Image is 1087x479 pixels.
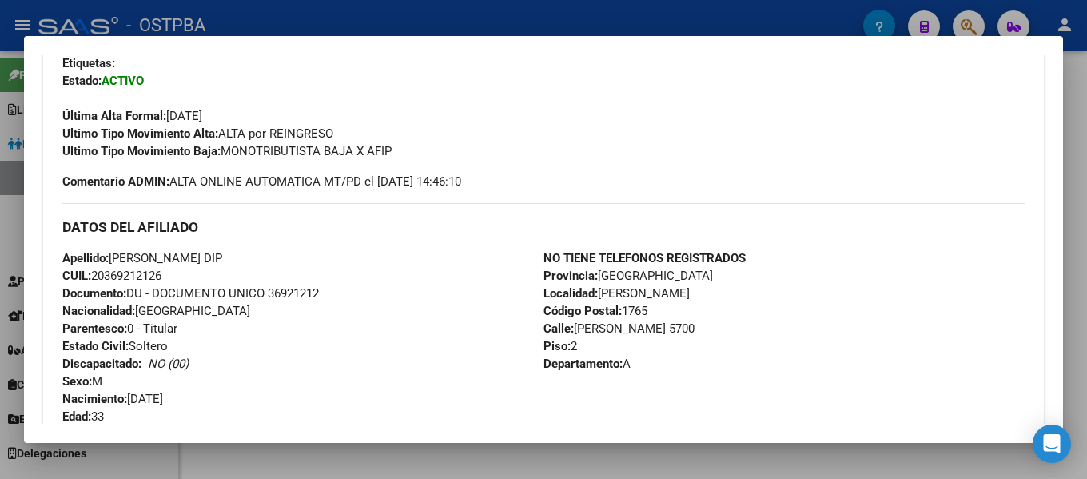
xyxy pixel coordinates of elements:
strong: Estado Civil: [62,339,129,353]
span: [DATE] [62,109,202,123]
strong: Calle: [543,321,574,336]
strong: Apellido: [62,251,109,265]
div: Open Intercom Messenger [1033,425,1071,463]
strong: Estado: [62,74,102,88]
strong: Código Postal: [543,304,622,318]
strong: Localidad: [543,286,598,301]
strong: Etiquetas: [62,56,115,70]
strong: CUIL: [62,269,91,283]
strong: Piso: [543,339,571,353]
strong: Edad: [62,409,91,424]
strong: Provincia: [543,269,598,283]
span: 33 [62,409,104,424]
strong: Discapacitado: [62,357,141,371]
strong: Documento: [62,286,126,301]
strong: Parentesco: [62,321,127,336]
strong: Departamento: [543,357,623,371]
span: [GEOGRAPHIC_DATA] [62,304,250,318]
span: DU - DOCUMENTO UNICO 36921212 [62,286,319,301]
span: MONOTRIBUTISTA BAJA X AFIP [62,144,392,158]
span: ALTA ONLINE AUTOMATICA MT/PD el [DATE] 14:46:10 [62,173,461,190]
i: NO (00) [148,357,189,371]
span: [GEOGRAPHIC_DATA] [543,269,713,283]
strong: Ultimo Tipo Movimiento Baja: [62,144,221,158]
strong: ACTIVO [102,74,144,88]
span: [PERSON_NAME] [543,286,690,301]
span: 1765 [543,304,647,318]
strong: Sexo: [62,374,92,389]
span: A [543,357,631,371]
span: Soltero [62,339,168,353]
span: [PERSON_NAME] 5700 [543,321,695,336]
strong: Última Alta Formal: [62,109,166,123]
strong: Ultimo Tipo Movimiento Alta: [62,126,218,141]
span: ALTA por REINGRESO [62,126,333,141]
span: M [62,374,102,389]
strong: NO TIENE TELEFONOS REGISTRADOS [543,251,746,265]
strong: Nacimiento: [62,392,127,406]
span: 0 - Titular [62,321,177,336]
strong: Comentario ADMIN: [62,174,169,189]
span: 2 [543,339,577,353]
span: [PERSON_NAME] DIP [62,251,222,265]
strong: Nacionalidad: [62,304,135,318]
span: [DATE] [62,392,163,406]
span: 20369212126 [62,269,161,283]
h3: DATOS DEL AFILIADO [62,218,1025,236]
